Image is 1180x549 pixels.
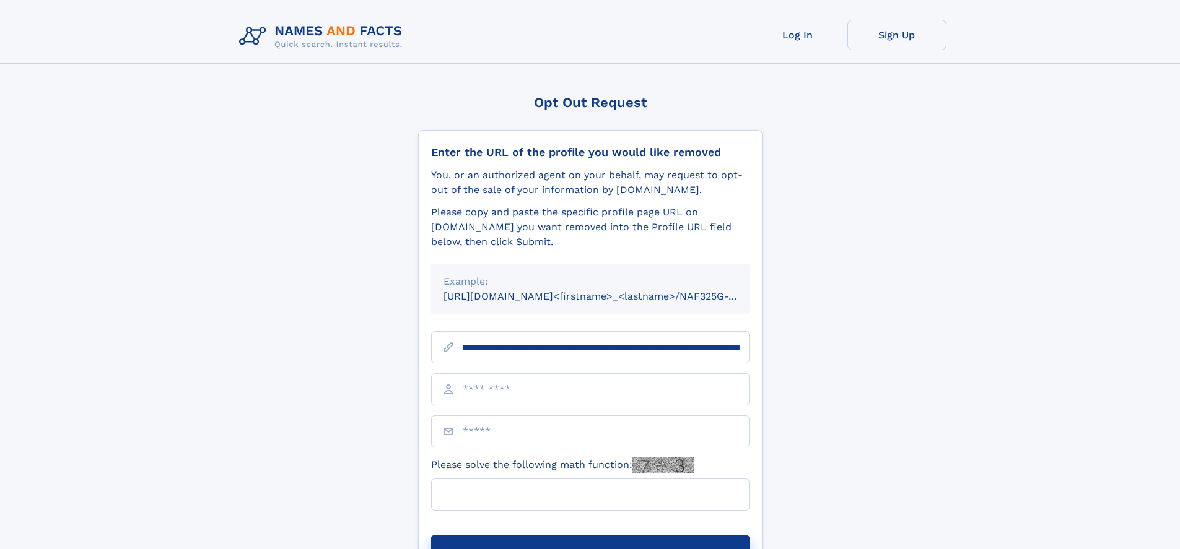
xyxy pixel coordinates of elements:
[431,205,750,249] div: Please copy and paste the specific profile page URL on [DOMAIN_NAME] you want removed into the Pr...
[431,145,750,159] div: Enter the URL of the profile you would like removed
[444,274,737,289] div: Example:
[847,20,946,50] a: Sign Up
[431,457,694,473] label: Please solve the following math function:
[418,95,763,110] div: Opt Out Request
[234,20,413,53] img: Logo Names and Facts
[444,290,773,302] small: [URL][DOMAIN_NAME]<firstname>_<lastname>/NAF325G-xxxxxxxx
[748,20,847,50] a: Log In
[431,168,750,197] div: You, or an authorized agent on your behalf, may request to opt-out of the sale of your informatio...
